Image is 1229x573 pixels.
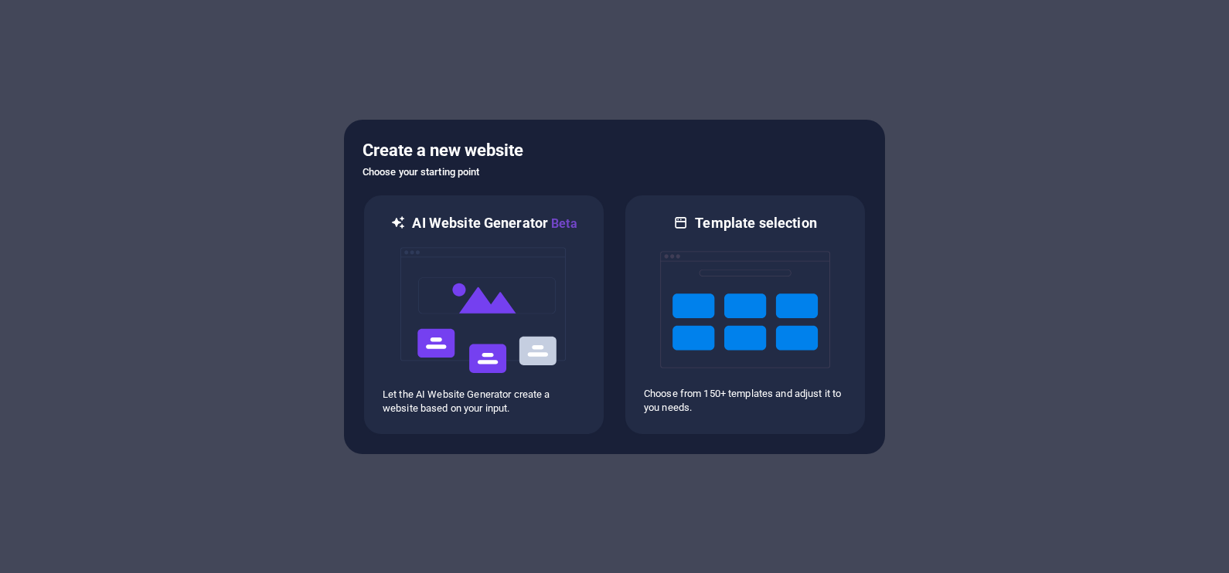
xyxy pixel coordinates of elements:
p: Let the AI Website Generator create a website based on your input. [383,388,585,415]
p: Choose from 150+ templates and adjust it to you needs. [644,387,846,415]
img: ai [399,233,569,388]
h6: AI Website Generator [412,214,577,233]
h6: Template selection [695,214,816,232]
div: Template selectionChoose from 150+ templates and adjust it to you needs. [624,194,866,436]
h6: Choose your starting point [363,163,866,181]
div: AI Website GeneratorBetaaiLet the AI Website Generator create a website based on your input. [363,194,605,436]
span: Beta [548,216,577,231]
h5: Create a new website [363,138,866,163]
